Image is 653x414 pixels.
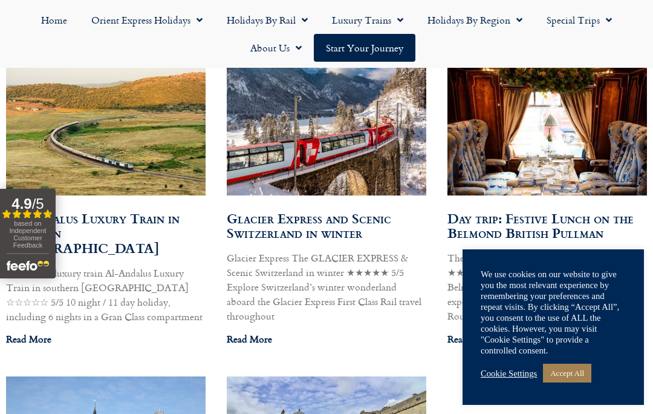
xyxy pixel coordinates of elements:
a: Read more about Glacier Express and Scenic Switzerland in winter [227,332,272,346]
a: Read more about Day trip: Festive Lunch on the Belmond British Pullman [447,332,493,346]
a: Home [29,6,79,34]
a: Al-Andalus Luxury Train in southern [GEOGRAPHIC_DATA] [6,208,180,258]
div: We use cookies on our website to give you the most relevant experience by remembering your prefer... [481,269,626,356]
a: Luxury Trains [320,6,415,34]
a: Orient Express Holidays [79,6,215,34]
a: Holidays by Region [415,6,534,34]
a: Start your Journey [314,34,415,62]
a: Accept All [543,364,591,383]
p: Glacier Express The GLACIER EXPRESS & Scenic Switzerland in winter ★★★★★ 5/5 Explore Switzerland’... [227,251,426,323]
a: Holidays by Rail [215,6,320,34]
p: The Belmond British Pullman Festive Lunch ★★★★★ 5/5 Embrace the luxury of the Belmond British Pul... [447,251,647,323]
a: Cookie Settings [481,368,537,379]
nav: Menu [6,6,647,62]
p: Al-Andalus luxury train Al-Andalus Luxury Train in southern [GEOGRAPHIC_DATA] ☆☆☆☆☆ 5/5 10 night ... [6,266,206,324]
a: Day trip: Festive Lunch on the Belmond British Pullman [447,208,634,243]
a: Special Trips [534,6,624,34]
a: Glacier Express and Scenic Switzerland in winter [227,208,391,243]
a: About Us [238,34,314,62]
a: Read more about Al-Andalus Luxury Train in southern Spain [6,332,51,346]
